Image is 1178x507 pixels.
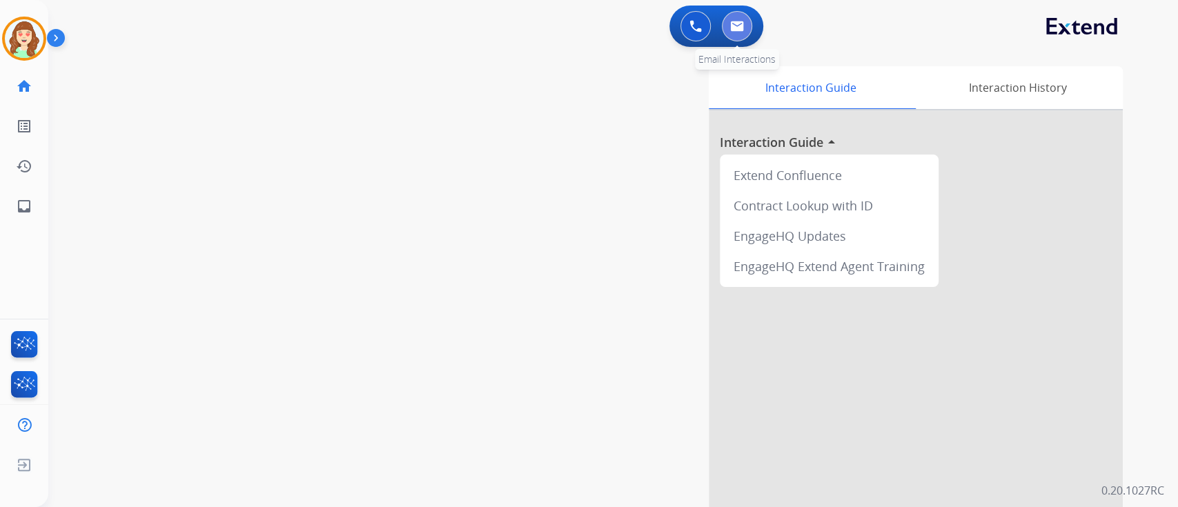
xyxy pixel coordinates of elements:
[16,158,32,175] mat-icon: history
[725,251,933,281] div: EngageHQ Extend Agent Training
[725,190,933,221] div: Contract Lookup with ID
[725,160,933,190] div: Extend Confluence
[912,66,1123,109] div: Interaction History
[1101,482,1164,499] p: 0.20.1027RC
[16,118,32,135] mat-icon: list_alt
[698,52,776,66] span: Email Interactions
[16,198,32,215] mat-icon: inbox
[709,66,912,109] div: Interaction Guide
[16,78,32,95] mat-icon: home
[725,221,933,251] div: EngageHQ Updates
[5,19,43,58] img: avatar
